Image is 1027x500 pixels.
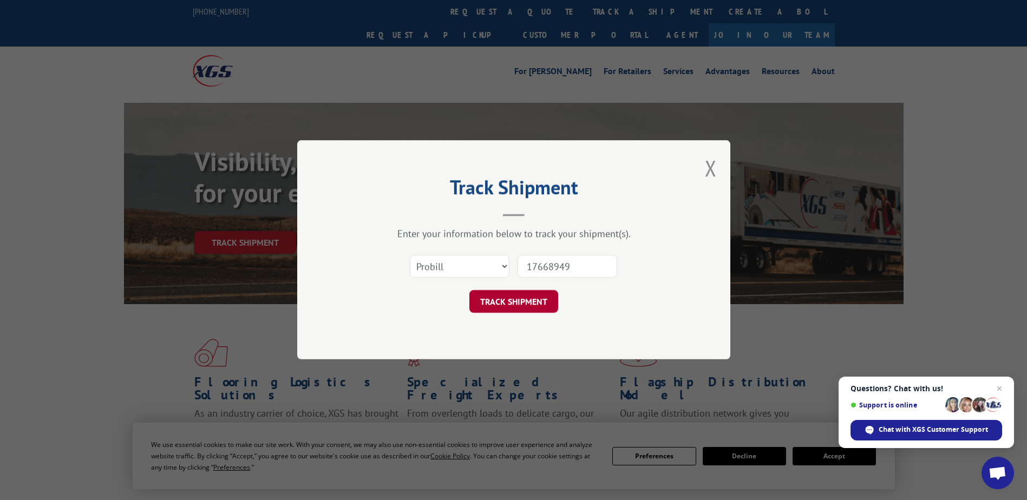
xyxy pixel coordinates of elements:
[982,457,1014,489] div: Open chat
[851,384,1002,393] span: Questions? Chat with us!
[851,401,941,409] span: Support is online
[518,255,617,278] input: Number(s)
[351,180,676,200] h2: Track Shipment
[993,382,1006,395] span: Close chat
[851,420,1002,440] div: Chat with XGS Customer Support
[879,425,988,435] span: Chat with XGS Customer Support
[705,154,717,182] button: Close modal
[469,291,558,313] button: TRACK SHIPMENT
[351,228,676,240] div: Enter your information below to track your shipment(s).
